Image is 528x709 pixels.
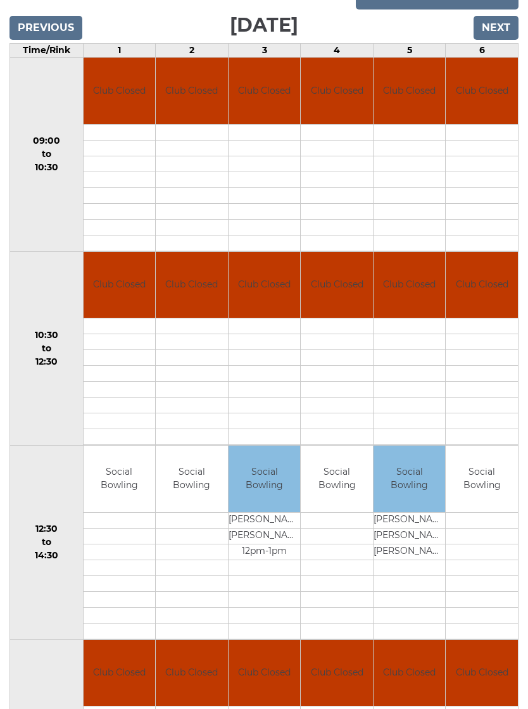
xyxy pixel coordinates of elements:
td: Social Bowling [301,446,373,512]
td: [PERSON_NAME] [229,512,301,528]
input: Next [474,16,519,40]
td: 6 [446,44,519,58]
td: 2 [156,44,229,58]
td: 1 [83,44,156,58]
td: Club Closed [156,252,228,318]
td: Club Closed [84,640,156,706]
td: 10:30 to 12:30 [10,251,84,446]
td: [PERSON_NAME] [374,528,446,544]
td: Club Closed [374,640,446,706]
td: Club Closed [229,252,301,318]
td: [PERSON_NAME] [229,528,301,544]
td: Club Closed [301,252,373,318]
td: Social Bowling [374,446,446,512]
td: Club Closed [374,252,446,318]
td: Time/Rink [10,44,84,58]
td: Club Closed [301,58,373,124]
input: Previous [9,16,82,40]
td: Club Closed [446,252,518,318]
td: Club Closed [229,58,301,124]
td: 09:00 to 10:30 [10,58,84,252]
td: Club Closed [301,640,373,706]
td: Club Closed [446,640,518,706]
td: 3 [228,44,301,58]
td: Club Closed [229,640,301,706]
td: 12:30 to 14:30 [10,446,84,640]
td: Club Closed [156,58,228,124]
td: Club Closed [374,58,446,124]
td: Social Bowling [446,446,518,512]
td: 5 [373,44,446,58]
td: Club Closed [446,58,518,124]
td: 12pm-1pm [229,544,301,560]
td: 4 [301,44,374,58]
td: [PERSON_NAME] [374,512,446,528]
td: Social Bowling [229,446,301,512]
td: Club Closed [84,252,156,318]
td: Social Bowling [156,446,228,512]
td: Social Bowling [84,446,156,512]
td: Club Closed [84,58,156,124]
td: Club Closed [156,640,228,706]
td: [PERSON_NAME] [374,544,446,560]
